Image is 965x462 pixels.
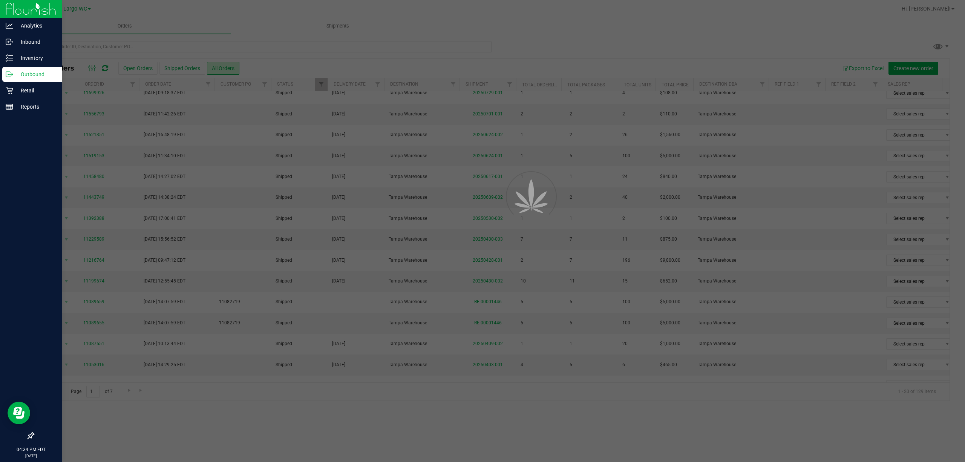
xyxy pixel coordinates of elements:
p: Reports [13,102,58,111]
p: Outbound [13,70,58,79]
p: Inventory [13,54,58,63]
inline-svg: Analytics [6,22,13,29]
inline-svg: Reports [6,103,13,111]
inline-svg: Inventory [6,54,13,62]
p: [DATE] [3,453,58,459]
inline-svg: Inbound [6,38,13,46]
p: Inbound [13,37,58,46]
p: Analytics [13,21,58,30]
iframe: Resource center [8,402,30,424]
inline-svg: Retail [6,87,13,94]
p: Retail [13,86,58,95]
inline-svg: Outbound [6,71,13,78]
p: 04:34 PM EDT [3,446,58,453]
